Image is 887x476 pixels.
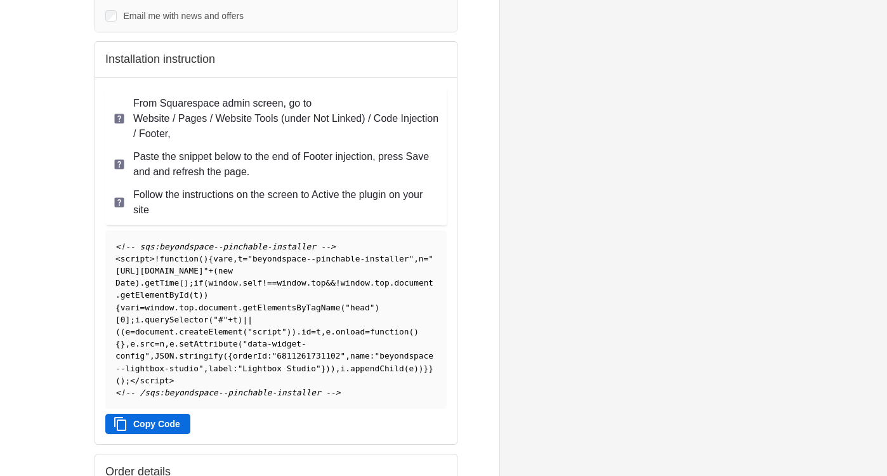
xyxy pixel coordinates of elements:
[242,315,252,324] span: ||
[130,339,135,348] span: e
[125,339,130,348] span: ,
[115,242,336,251] span: <!-- sqs:beyondspace--pinchable-installer -->
[350,364,404,373] span: appendChild
[121,254,150,263] span: script
[189,278,194,288] span: ;
[179,351,223,360] span: stringify
[394,278,433,288] span: document
[189,290,194,300] span: (
[199,290,204,300] span: )
[155,351,174,360] span: JSON
[390,278,395,288] span: .
[233,315,238,324] span: t
[133,149,439,180] p: Paste the snippet below to the end of Footer injection, press Save and and refresh the page.
[159,339,164,348] span: n
[121,327,126,336] span: (
[326,327,331,336] span: e
[105,414,190,434] button: Copy Code
[115,303,121,312] span: {
[213,315,228,324] span: "#"
[179,327,242,336] span: createElement
[238,315,243,324] span: )
[370,327,409,336] span: function
[247,327,287,336] span: "script"
[296,327,301,336] span: .
[404,364,409,373] span: (
[374,303,379,312] span: )
[140,315,145,324] span: .
[414,364,419,373] span: )
[341,303,346,312] span: (
[424,364,429,373] span: }
[140,339,155,348] span: src
[145,303,174,312] span: window
[311,278,325,288] span: top
[155,254,160,263] span: !
[375,278,390,288] span: top
[194,290,199,300] span: t
[208,315,213,324] span: (
[345,364,350,373] span: .
[115,376,121,385] span: (
[135,278,140,288] span: )
[242,303,340,312] span: getElementsByTagName
[209,278,238,288] span: window
[370,278,375,288] span: .
[233,351,267,360] span: orderId
[174,339,180,348] span: .
[155,339,160,348] span: =
[133,96,439,142] p: From Squarespace admin screen, go to Website / Pages / Website Tools (under Not Linked) / Code In...
[424,254,429,263] span: =
[115,315,121,324] span: [
[130,327,135,336] span: =
[242,254,247,263] span: =
[115,327,121,336] span: (
[179,339,237,348] span: setAttribute
[287,327,292,336] span: )
[184,278,189,288] span: )
[208,254,213,263] span: {
[174,303,180,312] span: .
[331,364,336,373] span: )
[350,351,370,360] span: name
[242,278,262,288] span: self
[179,303,194,312] span: top
[150,254,155,263] span: >
[213,254,228,263] span: var
[316,327,321,336] span: t
[325,364,331,373] span: )
[247,254,414,263] span: "beyondspace--pinchable-installer"
[130,376,140,385] span: </
[140,278,145,288] span: .
[150,351,155,360] span: ,
[164,339,169,348] span: ,
[199,254,204,263] span: (
[121,303,135,312] span: var
[115,278,135,288] span: Date
[179,278,184,288] span: (
[125,315,130,324] span: ]
[121,315,126,324] span: 0
[238,364,321,373] span: "Lightbox Studio"
[306,278,312,288] span: .
[145,278,179,288] span: getTime
[204,254,209,263] span: )
[419,254,424,263] span: n
[194,278,203,288] span: if
[345,351,350,360] span: ,
[419,364,424,373] span: )
[409,364,414,373] span: e
[238,278,243,288] span: .
[233,364,238,373] span: :
[174,327,180,336] span: .
[218,266,233,275] span: new
[169,339,174,348] span: e
[414,254,419,263] span: ,
[321,327,326,336] span: ,
[345,303,374,312] span: "head"
[115,290,121,300] span: .
[267,351,272,360] span: :
[331,327,336,336] span: .
[121,339,126,348] span: }
[228,351,233,360] span: {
